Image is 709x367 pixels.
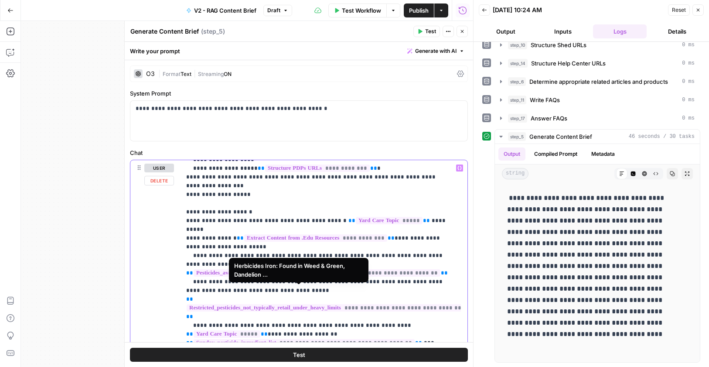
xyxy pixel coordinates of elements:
span: step_14 [508,59,528,68]
div: 46 seconds / 30 tasks [495,144,700,362]
button: 0 ms [495,38,700,52]
span: ON [224,71,232,77]
span: ( step_5 ) [201,27,225,36]
span: step_10 [508,41,527,49]
span: Structure Shed URLs [531,41,586,49]
span: Draft [267,7,280,14]
span: step_11 [508,96,526,104]
div: Write your prompt [125,42,473,60]
span: Generate with AI [415,47,457,55]
span: | [158,69,163,78]
label: System Prompt [130,89,468,98]
span: Publish [409,6,429,15]
button: Metadata [586,147,620,161]
span: 0 ms [682,96,695,104]
label: Chat [130,148,468,157]
span: Reset [672,6,686,14]
button: Test [130,348,468,362]
span: step_17 [508,114,527,123]
span: 0 ms [682,59,695,67]
button: Delete [144,176,174,185]
button: Test Workflow [328,3,386,17]
button: Reset [668,4,690,16]
span: Determine appropriate related articles and products [529,77,668,86]
span: | [191,69,198,78]
button: Publish [404,3,434,17]
span: Answer FAQs [531,114,567,123]
button: 0 ms [495,111,700,125]
button: Output [498,147,525,161]
span: 0 ms [682,78,695,86]
button: Details [650,24,704,38]
span: Write FAQs [530,96,560,104]
button: 0 ms [495,56,700,70]
button: 0 ms [495,93,700,107]
span: V2 - RAG Content Brief [194,6,256,15]
textarea: Generate Content Brief [130,27,199,36]
button: Compiled Prompt [529,147,583,161]
button: Test [413,26,440,37]
span: 0 ms [682,41,695,49]
button: user [144,164,174,172]
span: Text [181,71,191,77]
button: 46 seconds / 30 tasks [495,130,700,144]
button: Generate with AI [404,45,468,57]
span: 0 ms [682,114,695,122]
span: Test [425,27,436,35]
button: Output [479,24,532,38]
span: Structure Help Center URLs [531,59,606,68]
button: V2 - RAG Content Brief [181,3,262,17]
span: step_6 [508,77,526,86]
span: Generate Content Brief [529,132,592,141]
button: Draft [263,5,292,16]
span: Test Workflow [342,6,381,15]
button: 0 ms [495,75,700,89]
span: string [502,168,528,179]
span: Format [163,71,181,77]
span: Test [293,350,305,359]
button: Logs [593,24,647,38]
div: O3 [146,71,155,77]
button: Inputs [536,24,590,38]
span: 46 seconds / 30 tasks [629,133,695,141]
span: step_5 [508,132,526,141]
span: Streaming [198,71,224,77]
